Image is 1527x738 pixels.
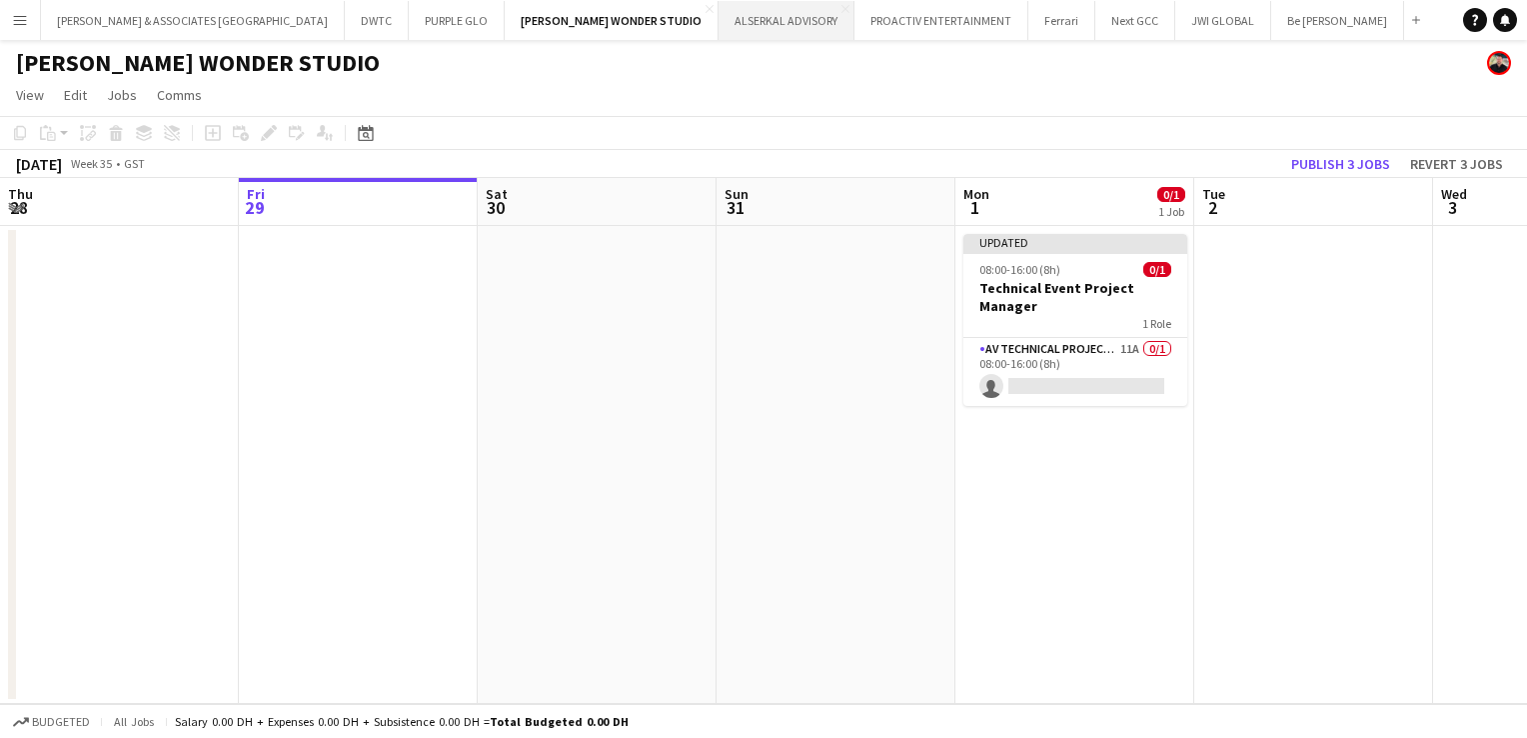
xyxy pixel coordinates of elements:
[1158,204,1184,219] div: 1 Job
[5,196,33,219] span: 28
[175,714,629,729] div: Salary 0.00 DH + Expenses 0.00 DH + Subsistence 0.00 DH =
[963,338,1187,406] app-card-role: AV Technical Project Manager11A0/108:00-16:00 (8h)
[963,234,1187,250] div: Updated
[1028,1,1095,40] button: Ferrari
[247,185,265,203] span: Fri
[8,185,33,203] span: Thu
[1157,187,1185,202] span: 0/1
[1487,51,1511,75] app-user-avatar: Glenn Lloyd
[56,82,95,108] a: Edit
[1202,185,1225,203] span: Tue
[32,715,90,729] span: Budgeted
[490,714,629,729] span: Total Budgeted 0.00 DH
[1402,151,1511,177] button: Revert 3 jobs
[963,234,1187,406] app-job-card: Updated08:00-16:00 (8h)0/1Technical Event Project Manager1 RoleAV Technical Project Manager11A0/1...
[963,185,989,203] span: Mon
[110,714,158,729] span: All jobs
[99,82,145,108] a: Jobs
[722,196,749,219] span: 31
[960,196,989,219] span: 1
[1142,316,1171,331] span: 1 Role
[16,86,44,104] span: View
[1175,1,1271,40] button: JWI GLOBAL
[1441,185,1467,203] span: Wed
[157,86,202,104] span: Comms
[66,156,116,171] span: Week 35
[10,711,93,733] button: Budgeted
[854,1,1028,40] button: PROACTIV ENTERTAINMENT
[483,196,508,219] span: 30
[719,1,854,40] button: ALSERKAL ADVISORY
[1283,151,1398,177] button: Publish 3 jobs
[345,1,409,40] button: DWTC
[149,82,210,108] a: Comms
[107,86,137,104] span: Jobs
[1271,1,1404,40] button: Be [PERSON_NAME]
[409,1,505,40] button: PURPLE GLO
[124,156,145,171] div: GST
[64,86,87,104] span: Edit
[41,1,345,40] button: [PERSON_NAME] & ASSOCIATES [GEOGRAPHIC_DATA]
[979,262,1060,277] span: 08:00-16:00 (8h)
[505,1,719,40] button: [PERSON_NAME] WONDER STUDIO
[1143,262,1171,277] span: 0/1
[16,48,380,78] h1: [PERSON_NAME] WONDER STUDIO
[8,82,52,108] a: View
[1199,196,1225,219] span: 2
[244,196,265,219] span: 29
[486,185,508,203] span: Sat
[725,185,749,203] span: Sun
[963,279,1187,315] h3: Technical Event Project Manager
[1438,196,1467,219] span: 3
[16,154,62,174] div: [DATE]
[1095,1,1175,40] button: Next GCC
